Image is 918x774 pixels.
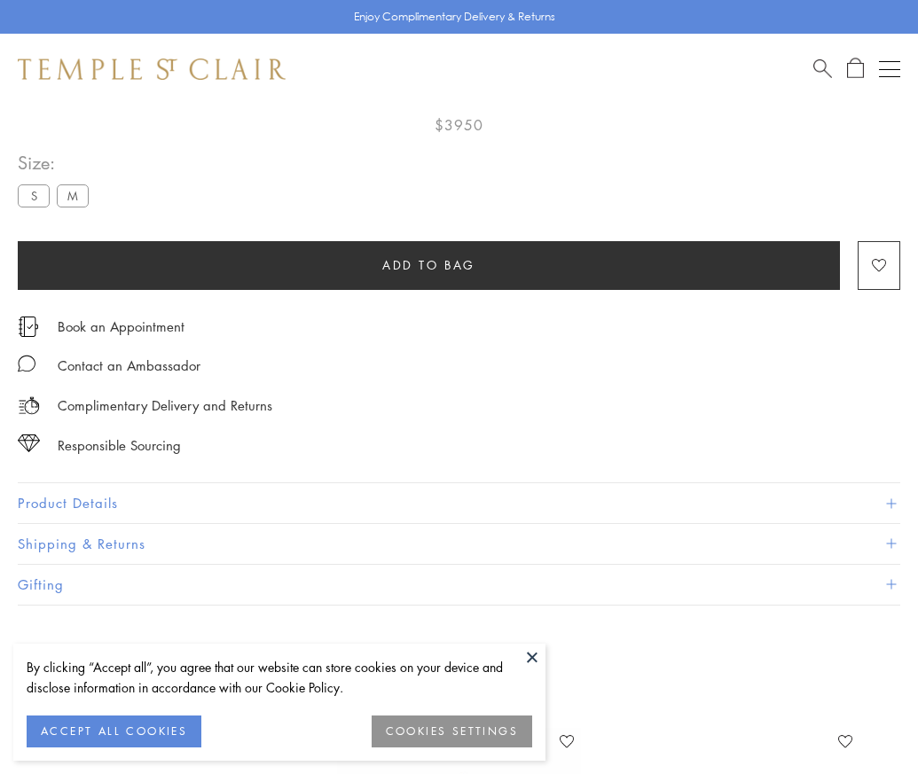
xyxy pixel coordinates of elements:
label: M [57,184,89,207]
div: By clicking “Accept all”, you agree that our website can store cookies on your device and disclos... [27,657,532,698]
span: $3950 [435,113,483,137]
img: MessageIcon-01_2.svg [18,355,35,372]
button: Shipping & Returns [18,524,900,564]
a: Book an Appointment [58,317,184,336]
button: Product Details [18,483,900,523]
span: Size: [18,148,96,177]
label: S [18,184,50,207]
button: Open navigation [879,59,900,80]
span: Add to bag [382,255,475,275]
a: Search [813,58,832,80]
div: Responsible Sourcing [58,434,181,457]
p: Enjoy Complimentary Delivery & Returns [354,8,555,26]
button: Add to bag [18,241,840,290]
button: ACCEPT ALL COOKIES [27,715,201,747]
button: Gifting [18,565,900,605]
img: icon_appointment.svg [18,317,39,337]
a: Open Shopping Bag [847,58,864,80]
img: icon_sourcing.svg [18,434,40,452]
p: Complimentary Delivery and Returns [58,395,272,417]
img: icon_delivery.svg [18,395,40,417]
div: Contact an Ambassador [58,355,200,377]
img: Temple St. Clair [18,59,286,80]
button: COOKIES SETTINGS [372,715,532,747]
